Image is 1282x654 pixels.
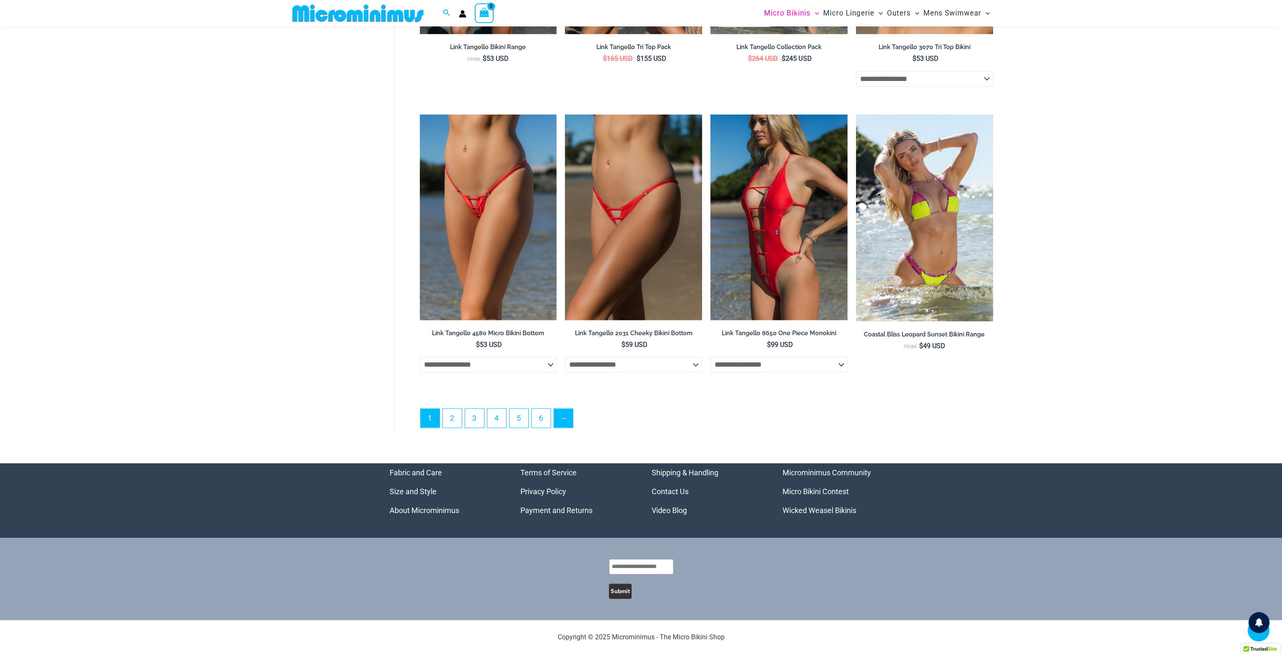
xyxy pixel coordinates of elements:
[621,341,648,349] bdi: 59 USD
[710,115,848,320] a: Link Tangello 8650 One Piece Monokini 11Link Tangello 8650 One Piece Monokini 12Link Tangello 865...
[520,487,566,496] a: Privacy Policy
[874,3,883,24] span: Menu Toggle
[783,463,893,520] nav: Menu
[710,115,848,320] img: Link Tangello 8650 One Piece Monokini 11
[520,463,631,520] aside: Footer Widget 2
[420,329,557,340] a: Link Tangello 4580 Micro Bikini Bottom
[782,55,811,63] bdi: 245 USD
[565,115,702,320] a: Link Tangello 2031 Cheeky 01Link Tangello 2031 Cheeky 02Link Tangello 2031 Cheeky 02
[885,3,921,24] a: OutersMenu ToggleMenu Toggle
[652,463,762,520] aside: Footer Widget 3
[710,329,848,337] h2: Link Tangello 8650 One Piece Monokini
[652,506,687,515] a: Video Blog
[637,55,666,63] bdi: 155 USD
[420,408,993,433] nav: Product Pagination
[483,55,486,63] span: $
[465,409,484,427] a: Page 3
[390,463,500,520] nav: Menu
[390,631,893,644] p: Copyright © 2025 Microminimus - The Micro Bikini Shop
[390,487,437,496] a: Size and Style
[609,584,632,599] button: Submit
[921,3,992,24] a: Mens SwimwearMenu ToggleMenu Toggle
[767,341,771,349] span: $
[476,341,502,349] bdi: 53 USD
[782,55,785,63] span: $
[603,55,607,63] span: $
[520,468,577,477] a: Terms of Service
[443,409,462,427] a: Page 2
[761,1,993,25] nav: Site Navigation
[532,409,551,427] a: Page 6
[565,43,702,54] a: Link Tangello Tri Top Pack
[565,115,702,320] img: Link Tangello 2031 Cheeky 01
[652,468,718,477] a: Shipping & Handling
[565,329,702,340] a: Link Tangello 2031 Cheeky Bikini Bottom
[911,3,919,24] span: Menu Toggle
[420,115,557,320] a: Link Tangello 4580 Micro 01Link Tangello 4580 Micro 02Link Tangello 4580 Micro 02
[913,55,916,63] span: $
[443,8,450,18] a: Search icon link
[459,10,466,18] a: Account icon link
[289,4,427,23] img: MM SHOP LOGO FLAT
[764,3,811,24] span: Micro Bikinis
[904,344,917,349] span: From:
[913,55,939,63] bdi: 53 USD
[652,463,762,520] nav: Menu
[390,468,442,477] a: Fabric and Care
[783,468,871,477] a: Microminimus Community
[483,55,509,63] bdi: 53 USD
[475,3,494,23] a: View Shopping Cart, empty
[823,3,874,24] span: Micro Lingerie
[637,55,640,63] span: $
[565,329,702,337] h2: Link Tangello 2031 Cheeky Bikini Bottom
[603,55,633,63] bdi: 165 USD
[887,3,911,24] span: Outers
[981,3,990,24] span: Menu Toggle
[748,55,778,63] bdi: 264 USD
[919,342,923,350] span: $
[710,43,848,54] a: Link Tangello Collection Pack
[420,43,557,51] h2: Link Tangello Bikini Range
[856,43,993,51] h2: Link Tangello 3070 Tri Top Bikini
[783,506,856,515] a: Wicked Weasel Bikinis
[748,55,752,63] span: $
[923,3,981,24] span: Mens Swimwear
[783,487,849,496] a: Micro Bikini Contest
[767,341,793,349] bdi: 99 USD
[565,43,702,51] h2: Link Tangello Tri Top Pack
[520,463,631,520] nav: Menu
[554,409,573,427] a: →
[467,57,481,62] span: From:
[420,43,557,54] a: Link Tangello Bikini Range
[421,409,439,427] span: Page 1
[487,409,506,427] a: Page 4
[621,341,625,349] span: $
[856,331,993,341] a: Coastal Bliss Leopard Sunset Bikini Range
[811,3,819,24] span: Menu Toggle
[390,506,459,515] a: About Microminimus
[821,3,885,24] a: Micro LingerieMenu ToggleMenu Toggle
[652,487,689,496] a: Contact Us
[856,43,993,54] a: Link Tangello 3070 Tri Top Bikini
[710,43,848,51] h2: Link Tangello Collection Pack
[510,409,528,427] a: Page 5
[420,115,557,320] img: Link Tangello 4580 Micro 01
[520,506,593,515] a: Payment and Returns
[762,3,821,24] a: Micro BikinisMenu ToggleMenu Toggle
[856,115,993,321] a: Coastal Bliss Leopard Sunset 3171 Tri Top 4371 Thong Bikini 06Coastal Bliss Leopard Sunset 3171 T...
[856,331,993,339] h2: Coastal Bliss Leopard Sunset Bikini Range
[390,463,500,520] aside: Footer Widget 1
[710,329,848,340] a: Link Tangello 8650 One Piece Monokini
[420,329,557,337] h2: Link Tangello 4580 Micro Bikini Bottom
[856,115,993,321] img: Coastal Bliss Leopard Sunset 3171 Tri Top 4371 Thong Bikini 06
[783,463,893,520] aside: Footer Widget 4
[919,342,945,350] bdi: 49 USD
[476,341,480,349] span: $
